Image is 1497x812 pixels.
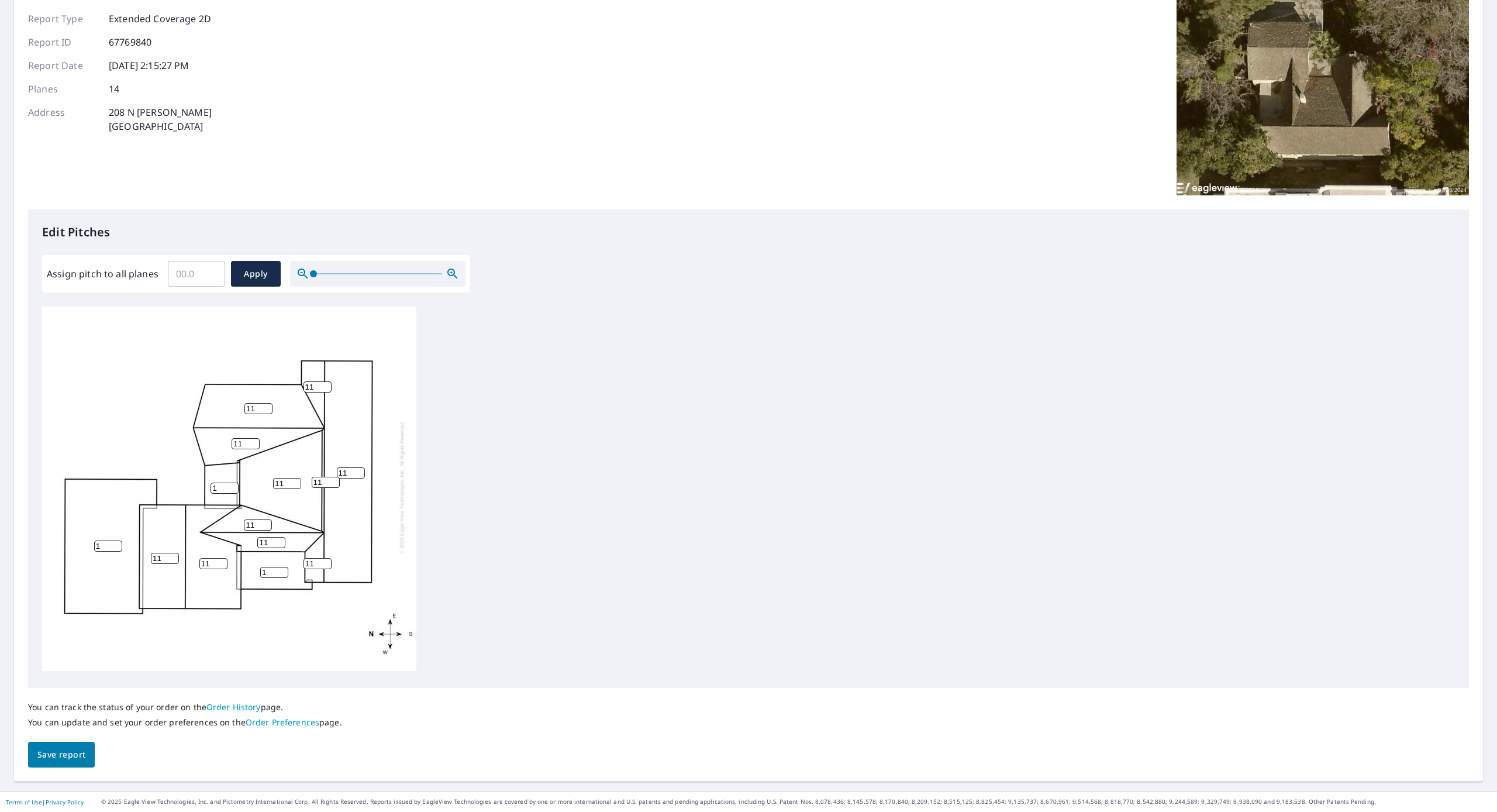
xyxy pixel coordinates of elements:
[28,742,95,768] button: Save report
[28,82,98,96] p: Planes
[28,105,98,133] p: Address
[46,798,84,806] a: Privacy Policy
[246,717,319,728] a: Order Preferences
[168,257,225,290] input: 00.0
[28,12,98,26] p: Report Type
[6,799,84,806] p: |
[28,702,342,713] p: You can track the status of your order on the page.
[206,701,261,713] a: Order History
[28,35,98,49] p: Report ID
[6,798,42,806] a: Terms of Use
[109,105,212,133] p: 208 N [PERSON_NAME] [GEOGRAPHIC_DATA]
[109,82,119,96] p: 14
[109,12,211,26] p: Extended Coverage 2D
[101,797,1491,806] p: © 2025 Eagle View Technologies, Inc. and Pictometry International Corp. All Rights Reserved. Repo...
[240,267,271,281] span: Apply
[28,59,98,73] p: Report Date
[109,59,189,73] p: [DATE] 2:15:27 PM
[109,35,151,49] p: 67769840
[42,223,1455,241] p: Edit Pitches
[47,267,158,281] label: Assign pitch to all planes
[37,748,85,762] span: Save report
[231,261,281,287] button: Apply
[28,717,342,728] p: You can update and set your order preferences on the page.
